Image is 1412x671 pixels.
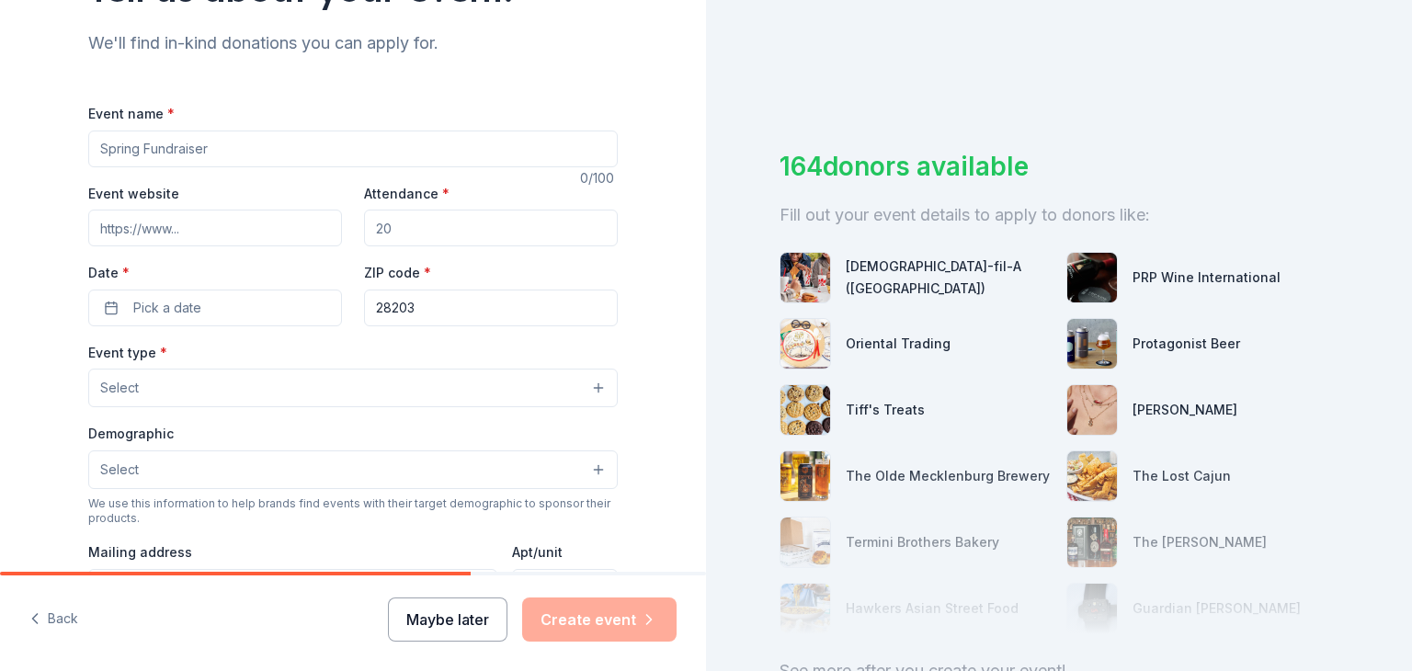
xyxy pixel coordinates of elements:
div: Protagonist Beer [1133,333,1240,355]
button: Maybe later [388,597,507,642]
img: photo for Kendra Scott [1067,385,1117,435]
div: 164 donors available [780,147,1338,186]
div: [PERSON_NAME] [1133,399,1237,421]
img: photo for PRP Wine International [1067,253,1117,302]
label: Event name [88,105,175,123]
div: [DEMOGRAPHIC_DATA]-fil-A ([GEOGRAPHIC_DATA]) [846,256,1052,300]
img: photo for Oriental Trading [780,319,830,369]
div: 0 /100 [580,167,618,189]
button: Back [29,600,78,639]
label: Event type [88,344,167,362]
div: We use this information to help brands find events with their target demographic to sponsor their... [88,496,618,526]
div: Oriental Trading [846,333,951,355]
img: photo for Protagonist Beer [1067,319,1117,369]
button: Select [88,450,618,489]
span: Select [100,377,139,399]
input: 20 [364,210,618,246]
img: photo for Tiff's Treats [780,385,830,435]
label: Mailing address [88,543,192,562]
input: # [512,569,618,606]
input: https://www... [88,210,342,246]
label: Event website [88,185,179,203]
div: Tiff's Treats [846,399,925,421]
span: Pick a date [133,297,201,319]
input: Enter a US address [88,569,497,606]
label: ZIP code [364,264,431,282]
label: Attendance [364,185,450,203]
span: Select [100,459,139,481]
div: We'll find in-kind donations you can apply for. [88,28,618,58]
input: 12345 (U.S. only) [364,290,618,326]
label: Date [88,264,342,282]
div: PRP Wine International [1133,267,1281,289]
button: Select [88,369,618,407]
input: Spring Fundraiser [88,131,618,167]
img: photo for Chick-fil-A (Charlotte) [780,253,830,302]
label: Apt/unit [512,543,563,562]
div: Fill out your event details to apply to donors like: [780,200,1338,230]
button: Pick a date [88,290,342,326]
label: Demographic [88,425,174,443]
